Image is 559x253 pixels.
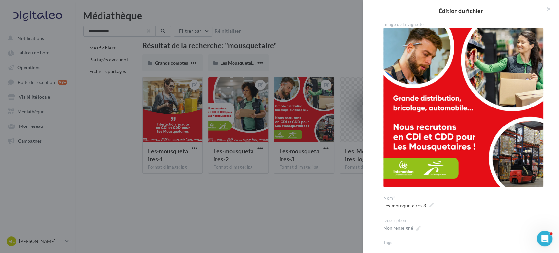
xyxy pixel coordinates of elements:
[383,201,434,210] span: Les-mousquetaires-3
[383,28,543,187] img: Les-mousquetaires-3
[383,22,543,28] div: Image de la vignette
[373,8,549,14] h2: Édition du fichier
[383,218,543,224] div: Description
[383,240,543,246] div: Tags
[537,231,552,246] iframe: Intercom live chat
[383,224,421,233] span: Non renseigné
